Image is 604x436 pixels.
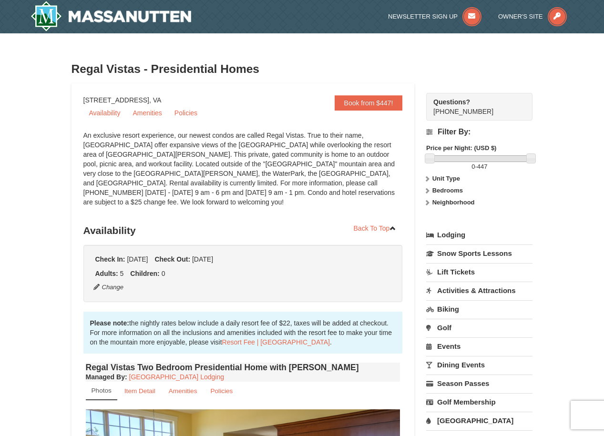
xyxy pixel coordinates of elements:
a: Amenities [163,382,204,400]
strong: Neighborhood [432,199,475,206]
a: Season Passes [426,375,532,392]
h4: Regal Vistas Two Bedroom Presidential Home with [PERSON_NAME] [86,363,400,372]
img: Massanutten Resort Logo [31,1,192,31]
a: Amenities [127,106,167,120]
a: Events [426,337,532,355]
span: [DATE] [127,255,148,263]
a: Back To Top [348,221,403,235]
span: 5 [120,270,124,277]
a: Policies [169,106,203,120]
a: Book from $447! [335,95,403,111]
strong: Bedrooms [432,187,463,194]
a: Dining Events [426,356,532,374]
small: Photos [92,387,112,394]
a: Policies [204,382,239,400]
div: the nightly rates below include a daily resort fee of $22, taxes will be added at checkout. For m... [83,312,403,354]
strong: Adults: [95,270,118,277]
span: [DATE] [192,255,213,263]
a: Lodging [426,226,532,243]
label: - [426,162,532,172]
h4: Filter By: [426,128,532,136]
strong: Questions? [433,98,470,106]
small: Amenities [169,387,197,395]
span: [PHONE_NUMBER] [433,97,515,115]
div: An exclusive resort experience, our newest condos are called Regal Vistas. True to their name, [G... [83,131,403,216]
a: Lift Tickets [426,263,532,281]
a: Biking [426,300,532,318]
a: Availability [83,106,126,120]
strong: Check In: [95,255,125,263]
strong: Unit Type [432,175,460,182]
span: 447 [477,163,488,170]
a: [GEOGRAPHIC_DATA] Lodging [129,373,224,381]
a: Golf [426,319,532,336]
a: [GEOGRAPHIC_DATA] [426,412,532,429]
strong: Please note: [90,319,129,327]
button: Change [93,282,124,293]
a: Massanutten Resort [31,1,192,31]
span: Owner's Site [498,13,543,20]
a: Golf Membership [426,393,532,411]
a: Snow Sports Lessons [426,244,532,262]
span: Newsletter Sign Up [388,13,458,20]
a: Photos [86,382,117,400]
h3: Availability [83,221,403,240]
a: Item Detail [118,382,162,400]
a: Newsletter Sign Up [388,13,481,20]
strong: : [86,373,127,381]
small: Item Detail [124,387,155,395]
span: 0 [471,163,475,170]
span: 0 [162,270,165,277]
strong: Children: [130,270,159,277]
small: Policies [210,387,233,395]
strong: Price per Night: (USD $) [426,144,496,152]
h3: Regal Vistas - Presidential Homes [72,60,533,79]
span: Managed By [86,373,125,381]
a: Owner's Site [498,13,567,20]
a: Resort Fee | [GEOGRAPHIC_DATA] [222,338,330,346]
a: Activities & Attractions [426,282,532,299]
strong: Check Out: [154,255,190,263]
